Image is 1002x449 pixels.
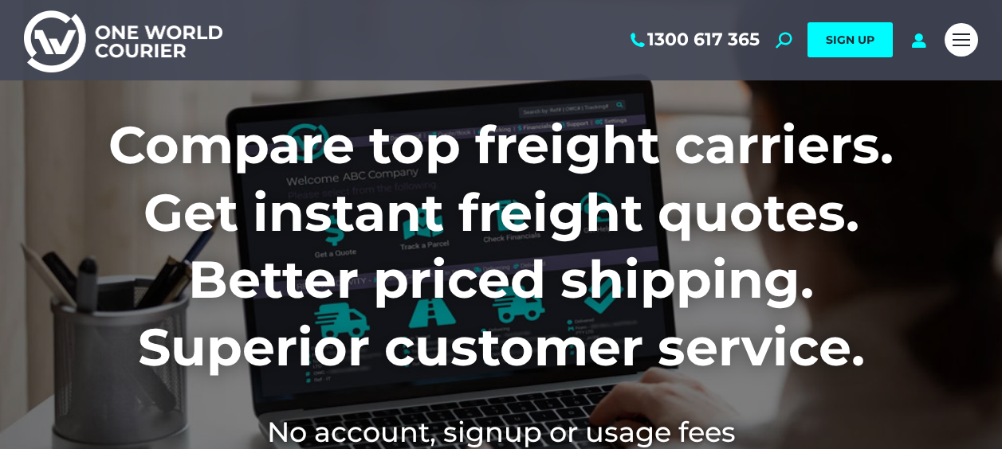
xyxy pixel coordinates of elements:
[807,22,893,57] a: SIGN UP
[24,111,978,381] h1: Compare top freight carriers. Get instant freight quotes. Better priced shipping. Superior custom...
[24,8,222,72] img: One World Courier
[627,29,760,50] a: 1300 617 365
[945,23,978,57] a: Mobile menu icon
[826,33,874,47] span: SIGN UP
